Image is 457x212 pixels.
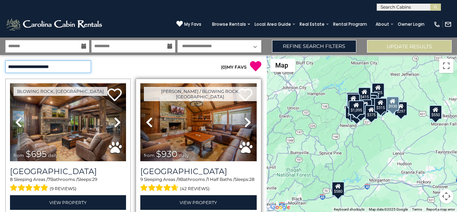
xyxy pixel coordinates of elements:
[140,167,256,176] h3: Appalachian Mountain Lodge
[360,99,372,113] div: $195
[412,207,422,211] a: Terms
[394,19,428,29] a: Owner Login
[107,88,122,103] a: Add to favorites
[334,207,365,212] button: Keyboard shortcuts
[184,21,201,28] span: My Favs
[221,64,247,70] a: (0)MY FAVS
[439,189,453,203] button: Map camera controls
[48,153,58,158] span: daily
[10,176,126,193] div: Sleeping Areas / Bathrooms / Sleeps:
[296,19,328,29] a: Real Estate
[366,92,379,107] div: $245
[10,177,13,182] span: 8
[347,94,360,108] div: $395
[445,21,452,28] img: mail-regular-white.png
[179,153,189,158] span: daily
[140,167,256,176] a: [GEOGRAPHIC_DATA]
[386,97,399,111] div: $930
[10,167,126,176] a: [GEOGRAPHIC_DATA]
[249,177,255,182] span: 28
[367,40,452,53] button: Update Results
[354,103,367,117] div: $375
[140,177,143,182] span: 9
[376,99,389,113] div: $695
[345,104,358,119] div: $420
[275,61,288,69] span: Map
[268,203,292,212] a: Open this area in Google Maps (opens a new window)
[180,184,210,193] span: (42 reviews)
[140,195,256,210] a: View Property
[10,83,126,161] img: thumbnail_163277623.jpeg
[346,92,359,107] div: $425
[372,83,385,97] div: $525
[365,95,378,109] div: $451
[351,107,363,121] div: $350
[14,87,107,96] a: Blowing Rock, [GEOGRAPHIC_DATA]
[10,167,126,176] h3: Renaissance Lodge
[207,177,235,182] span: 1 Half Baths /
[140,176,256,193] div: Sleeping Areas / Bathrooms / Sleeps:
[251,19,295,29] a: Local Area Guide
[140,83,256,161] img: thumbnail_163277208.jpeg
[395,102,408,116] div: $297
[270,59,295,72] button: Change map style
[439,59,453,73] button: Toggle fullscreen view
[369,207,408,211] span: Map data ©2025 Google
[10,195,126,210] a: View Property
[26,149,47,159] span: $695
[14,153,24,158] span: from
[365,105,378,119] div: $375
[268,203,292,212] img: Google
[429,105,442,119] div: $550
[374,98,387,112] div: $315
[144,153,155,158] span: from
[209,19,250,29] a: Browse Rentals
[156,149,177,159] span: $930
[433,21,441,28] img: phone-regular-white.png
[358,87,371,101] div: $415
[48,177,50,182] span: 7
[221,64,227,70] span: ( )
[372,19,393,29] a: About
[348,100,364,115] div: $1,095
[272,40,357,53] a: Refine Search Filters
[50,184,76,193] span: (9 reviews)
[92,177,97,182] span: 29
[426,207,455,211] a: Report a map error
[330,19,371,29] a: Rental Program
[5,17,104,31] img: White-1-2.png
[332,181,345,196] div: $580
[176,20,201,28] a: My Favs
[222,64,225,70] span: 0
[178,177,180,182] span: 9
[144,87,256,101] a: [PERSON_NAME] / Blowing Rock, [GEOGRAPHIC_DATA]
